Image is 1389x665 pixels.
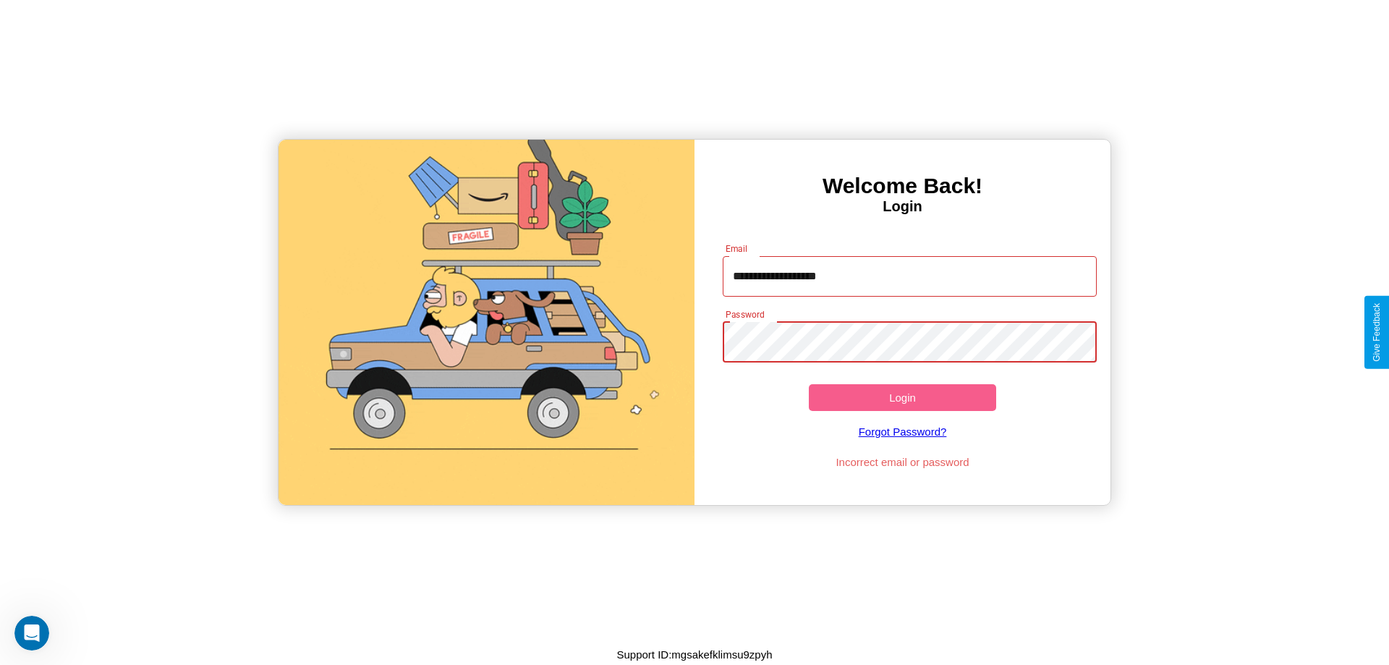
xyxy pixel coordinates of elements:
h4: Login [694,198,1110,215]
h3: Welcome Back! [694,174,1110,198]
iframe: Intercom live chat [14,616,49,651]
a: Forgot Password? [715,411,1090,452]
p: Support ID: mgsakefklimsu9zpyh [616,645,772,664]
label: Email [726,242,748,255]
div: Give Feedback [1372,303,1382,362]
img: gif [279,140,694,505]
label: Password [726,308,764,321]
p: Incorrect email or password [715,452,1090,472]
button: Login [809,384,996,411]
